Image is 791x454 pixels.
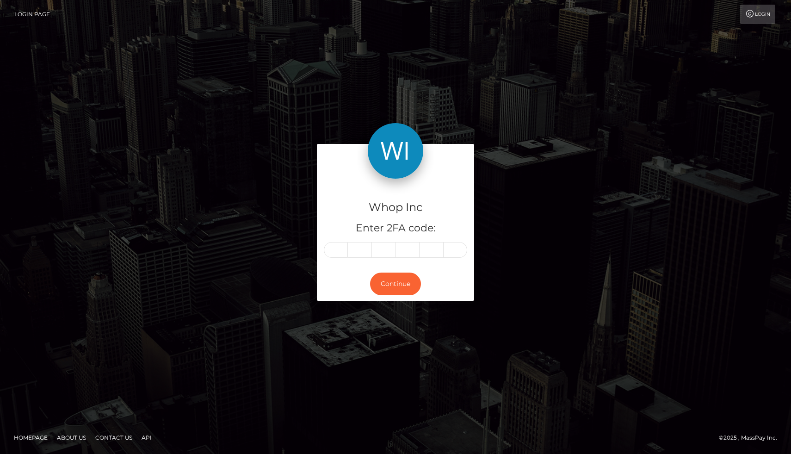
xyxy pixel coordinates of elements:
a: API [138,430,155,445]
a: Login Page [14,5,50,24]
a: Homepage [10,430,51,445]
img: Whop Inc [368,123,423,179]
a: Contact Us [92,430,136,445]
h4: Whop Inc [324,199,467,216]
button: Continue [370,273,421,295]
div: © 2025 , MassPay Inc. [719,433,784,443]
h5: Enter 2FA code: [324,221,467,236]
a: Login [740,5,775,24]
a: About Us [53,430,90,445]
